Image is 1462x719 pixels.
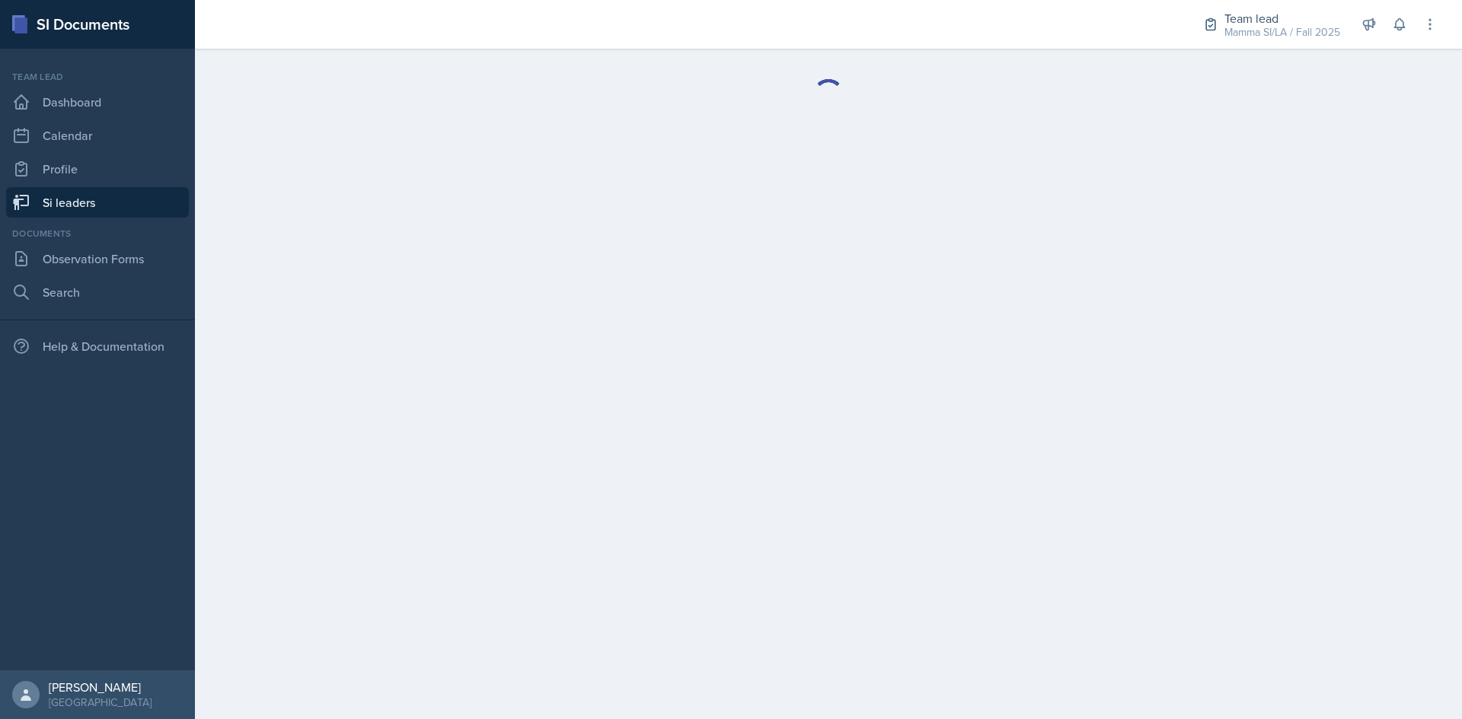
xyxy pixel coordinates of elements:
div: [GEOGRAPHIC_DATA] [49,695,152,710]
a: Profile [6,154,189,184]
a: Search [6,277,189,307]
div: Documents [6,227,189,240]
a: Si leaders [6,187,189,218]
a: Calendar [6,120,189,151]
div: Mamma SI/LA / Fall 2025 [1224,24,1340,40]
div: [PERSON_NAME] [49,679,152,695]
a: Dashboard [6,87,189,117]
div: Team lead [6,70,189,84]
a: Observation Forms [6,243,189,274]
div: Team lead [1224,9,1340,27]
div: Help & Documentation [6,331,189,361]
